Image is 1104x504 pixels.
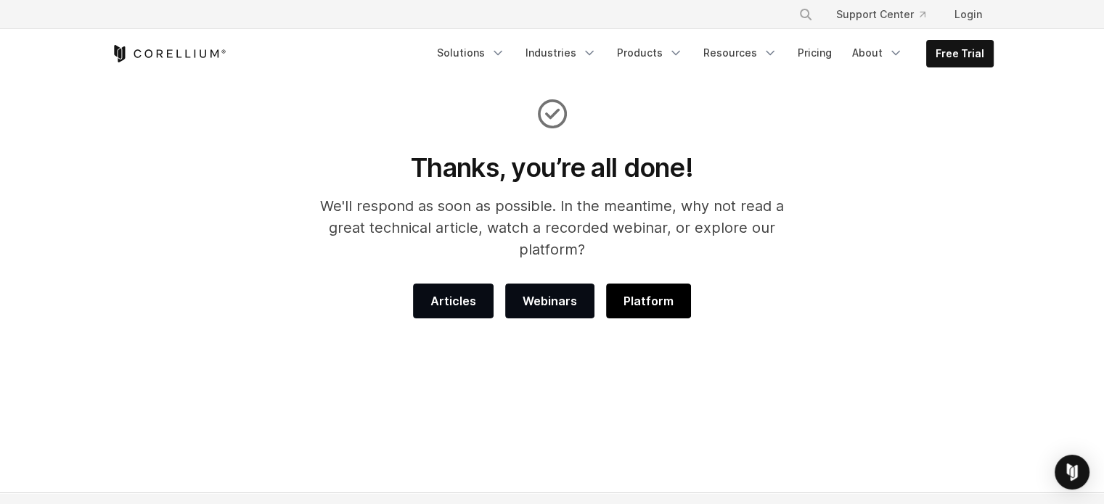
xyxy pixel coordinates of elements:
[606,284,691,318] a: Platform
[623,292,674,310] span: Platform
[695,40,786,66] a: Resources
[428,40,514,66] a: Solutions
[927,41,993,67] a: Free Trial
[430,292,476,310] span: Articles
[517,40,605,66] a: Industries
[781,1,994,28] div: Navigation Menu
[843,40,912,66] a: About
[825,1,937,28] a: Support Center
[793,1,819,28] button: Search
[943,1,994,28] a: Login
[505,284,594,318] a: Webinars
[1055,455,1089,489] div: Open Intercom Messenger
[111,45,226,62] a: Corellium Home
[300,195,804,260] p: We'll respond as soon as possible. In the meantime, why not read a great technical article, watch...
[413,284,494,318] a: Articles
[523,292,577,310] span: Webinars
[789,40,841,66] a: Pricing
[428,40,994,67] div: Navigation Menu
[300,152,804,183] h1: Thanks, you’re all done!
[608,40,692,66] a: Products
